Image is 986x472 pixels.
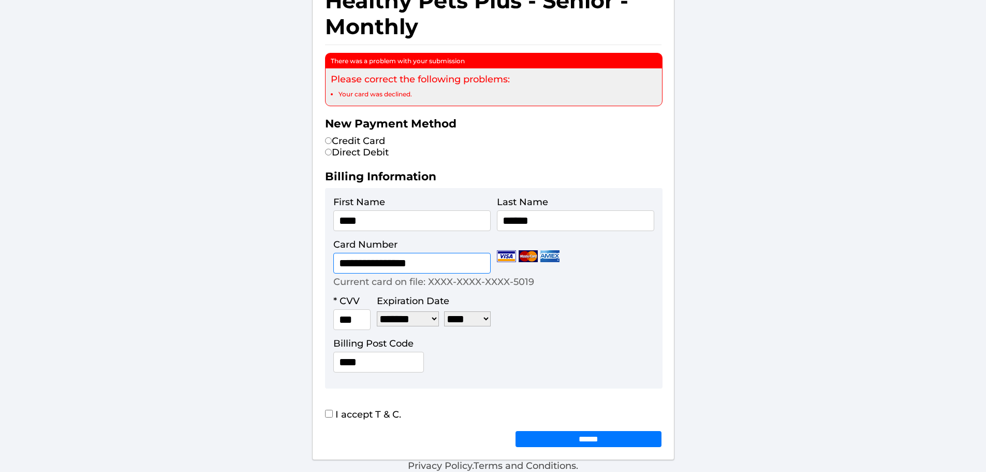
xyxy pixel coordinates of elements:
input: Credit Card [325,137,332,144]
input: Direct Debit [325,149,332,155]
label: * CVV [333,295,360,307]
label: Last Name [497,196,548,208]
img: Amex [540,250,560,262]
label: I accept T & C. [325,409,401,420]
a: Privacy Policy [408,460,472,471]
a: Terms and Conditions [474,460,576,471]
img: Visa [497,250,516,262]
label: Credit Card [325,135,385,147]
p: Current card on file: XXXX-XXXX-XXXX-5019 [333,276,534,288]
label: Billing Post Code [333,338,414,349]
label: Direct Debit [325,147,389,158]
label: Expiration Date [377,295,449,307]
label: First Name [333,196,385,208]
label: Card Number [333,239,398,250]
h2: Billing Information [325,169,661,188]
img: Mastercard [519,250,538,262]
p: Please correct the following problems: [326,68,672,90]
li: Your card was declined. [339,90,412,99]
h2: There was a problem with your submission [326,53,662,68]
input: I accept T & C. [325,410,333,418]
h2: New Payment Method [325,117,661,135]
